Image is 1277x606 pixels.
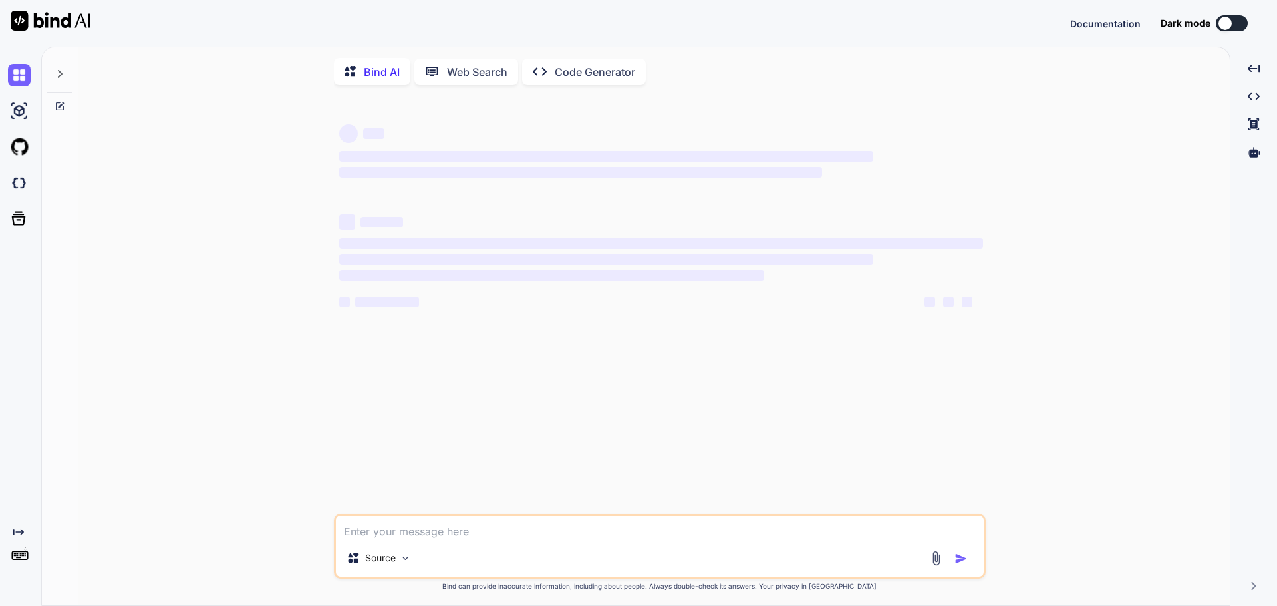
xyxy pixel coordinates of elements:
span: ‌ [339,167,822,178]
span: ‌ [339,297,350,307]
img: Bind AI [11,11,90,31]
span: ‌ [339,270,764,281]
p: Source [365,551,396,565]
img: attachment [928,551,944,566]
p: Bind AI [364,64,400,80]
span: Documentation [1070,18,1141,29]
span: ‌ [339,151,873,162]
span: Dark mode [1161,17,1210,30]
p: Code Generator [555,64,635,80]
span: ‌ [339,238,983,249]
img: ai-studio [8,100,31,122]
span: ‌ [962,297,972,307]
img: githubLight [8,136,31,158]
span: ‌ [924,297,935,307]
span: ‌ [339,254,873,265]
span: ‌ [943,297,954,307]
span: ‌ [339,124,358,143]
span: ‌ [339,214,355,230]
img: chat [8,64,31,86]
p: Web Search [447,64,507,80]
img: darkCloudIdeIcon [8,172,31,194]
span: ‌ [363,128,384,139]
p: Bind can provide inaccurate information, including about people. Always double-check its answers.... [334,581,986,591]
button: Documentation [1070,17,1141,31]
span: ‌ [355,297,419,307]
span: ‌ [360,217,403,227]
img: Pick Models [400,553,411,564]
img: icon [954,552,968,565]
